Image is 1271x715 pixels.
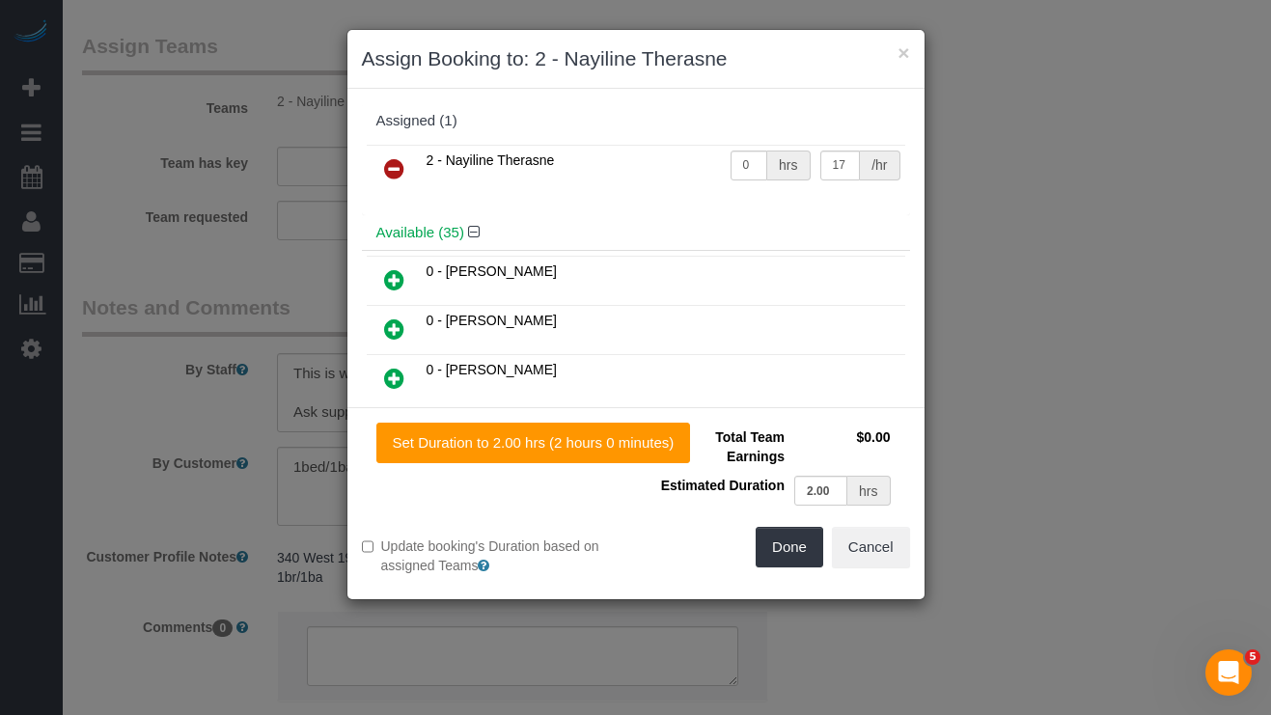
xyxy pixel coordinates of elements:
[756,527,823,567] button: Done
[376,225,896,241] h4: Available (35)
[898,42,909,63] button: ×
[789,423,896,471] td: $0.00
[650,423,789,471] td: Total Team Earnings
[1245,649,1260,665] span: 5
[427,152,555,168] span: 2 - Nayiline Therasne
[767,151,810,180] div: hrs
[860,151,899,180] div: /hr
[376,423,691,463] button: Set Duration to 2.00 hrs (2 hours 0 minutes)
[427,362,557,377] span: 0 - [PERSON_NAME]
[661,478,785,493] span: Estimated Duration
[427,313,557,328] span: 0 - [PERSON_NAME]
[362,540,374,553] input: Update booking's Duration based on assigned Teams
[1205,649,1252,696] iframe: Intercom live chat
[847,476,890,506] div: hrs
[376,113,896,129] div: Assigned (1)
[427,263,557,279] span: 0 - [PERSON_NAME]
[362,536,622,575] label: Update booking's Duration based on assigned Teams
[832,527,910,567] button: Cancel
[362,44,910,73] h3: Assign Booking to: 2 - Nayiline Therasne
